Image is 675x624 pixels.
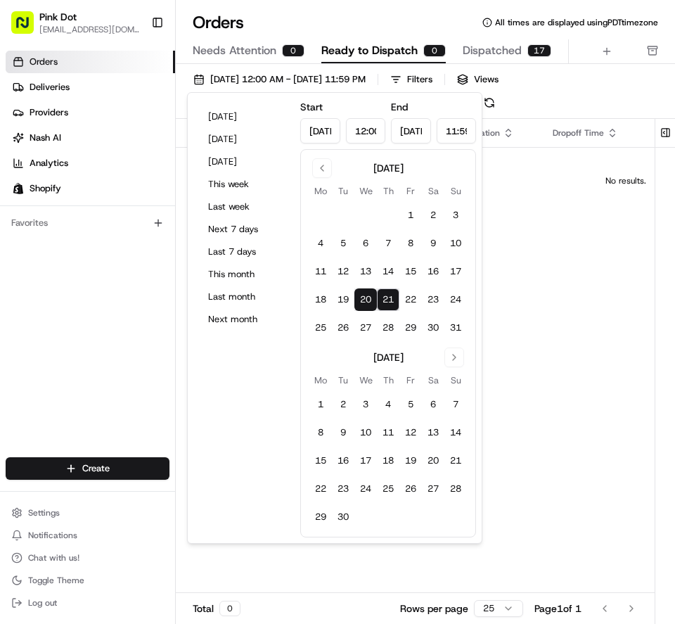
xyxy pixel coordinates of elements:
button: Next 7 days [202,219,286,239]
th: Tuesday [332,373,354,388]
button: 22 [399,288,422,311]
h1: Orders [193,11,244,34]
span: Views [474,73,499,86]
button: 21 [444,450,467,472]
button: 27 [422,478,444,500]
p: Rows per page [400,601,468,616]
span: Toggle Theme [28,575,84,586]
th: Friday [399,373,422,388]
button: 10 [354,421,377,444]
button: Last week [202,197,286,217]
div: Start new chat [63,134,231,148]
span: Pink Dot [39,10,77,24]
button: [DATE] 12:00 AM - [DATE] 11:59 PM [187,70,372,89]
button: 13 [422,421,444,444]
th: Sunday [444,373,467,388]
button: 4 [377,393,399,416]
button: 28 [444,478,467,500]
button: 12 [332,260,354,283]
button: 20 [422,450,444,472]
span: Deliveries [30,81,70,94]
button: 25 [377,478,399,500]
button: 1 [399,204,422,227]
button: [DATE] [202,129,286,149]
a: 💻API Documentation [113,309,231,334]
button: This week [202,174,286,194]
span: Settings [28,507,60,518]
button: 16 [422,260,444,283]
button: 11 [377,421,399,444]
button: [EMAIL_ADDRESS][DOMAIN_NAME] [39,24,140,35]
span: Nash AI [30,132,61,144]
button: Next month [202,310,286,329]
span: Shopify [30,182,61,195]
a: 📗Knowledge Base [8,309,113,334]
label: End [391,101,408,113]
button: 19 [332,288,354,311]
span: Notifications [28,530,77,541]
button: Last month [202,287,286,307]
button: 2 [332,393,354,416]
button: [DATE] [202,107,286,127]
button: Go to previous month [312,158,332,178]
button: 17 [444,260,467,283]
a: Orders [6,51,175,73]
th: Monday [309,184,332,198]
div: Favorites [6,212,169,234]
button: 15 [309,450,332,472]
img: 1736555255976-a54dd68f-1ca7-489b-9aae-adbdc363a1c4 [14,134,39,160]
span: Wisdom [PERSON_NAME] [44,256,150,267]
button: 15 [399,260,422,283]
div: Dropoff Time [553,127,632,139]
button: 3 [444,204,467,227]
button: 28 [377,317,399,339]
button: Create [6,457,169,480]
a: Powered byPylon [99,348,170,359]
button: 7 [377,232,399,255]
button: Last 7 days [202,242,286,262]
p: Welcome 👋 [14,56,256,79]
button: 3 [354,393,377,416]
button: 13 [354,260,377,283]
img: 9188753566659_6852d8bf1fb38e338040_72.png [30,134,55,160]
span: Ready to Dispatch [321,42,418,59]
button: Refresh [480,93,499,113]
button: 14 [377,260,399,283]
button: 10 [444,232,467,255]
button: 25 [309,317,332,339]
button: 23 [422,288,444,311]
img: 1736555255976-a54dd68f-1ca7-489b-9aae-adbdc363a1c4 [28,257,39,268]
div: Past conversations [14,183,94,194]
input: Time [437,118,477,144]
span: Log out [28,597,57,609]
button: This month [202,265,286,284]
button: 31 [444,317,467,339]
div: 0 [282,44,304,57]
a: Shopify [6,177,175,200]
button: 7 [444,393,467,416]
button: 8 [309,421,332,444]
span: Orders [30,56,58,68]
button: Chat with us! [6,548,169,568]
span: • [153,256,157,267]
th: Monday [309,373,332,388]
div: 0 [219,601,240,616]
input: Date [391,118,431,144]
input: Clear [37,91,232,106]
button: 29 [399,317,422,339]
div: Total [193,601,240,616]
div: 17 [527,44,551,57]
input: Time [346,118,386,144]
div: [DATE] [373,350,404,364]
button: 26 [399,478,422,500]
button: 9 [332,421,354,444]
span: [DATE] 12:00 AM - [DATE] 11:59 PM [210,73,366,86]
span: [DATE] [160,218,189,229]
span: API Documentation [133,314,226,329]
button: 2 [422,204,444,227]
a: Deliveries [6,76,175,98]
span: Providers [30,106,68,119]
button: 30 [422,317,444,339]
th: Friday [399,184,422,198]
button: 19 [399,450,422,472]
